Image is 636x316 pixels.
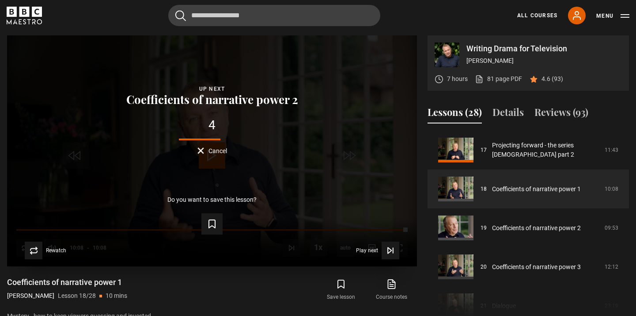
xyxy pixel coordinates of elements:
[534,105,588,123] button: Reviews (93)
[106,291,127,301] p: 10 mins
[167,197,257,203] p: Do you want to save this lesson?
[517,12,557,19] a: All Courses
[197,147,227,154] button: Cancel
[541,74,563,84] p: 4.6 (93)
[168,5,380,26] input: Search
[124,93,301,106] button: Coefficients of narrative power 2
[25,242,66,259] button: Rewatch
[316,277,366,303] button: Save lesson
[208,148,227,154] span: Cancel
[447,74,468,84] p: 7 hours
[367,277,417,303] a: Course notes
[492,185,581,194] a: Coefficients of narrative power 1
[492,224,581,233] a: Coefficients of narrative power 2
[466,56,622,66] p: [PERSON_NAME]
[21,85,403,93] div: Up next
[492,262,581,272] a: Coefficients of narrative power 3
[492,141,599,159] a: Projecting forward - the series [DEMOGRAPHIC_DATA] part 2
[7,291,54,301] p: [PERSON_NAME]
[21,119,403,131] div: 4
[58,291,96,301] p: Lesson 18/28
[7,7,42,24] svg: BBC Maestro
[7,277,127,288] h1: Coefficients of narrative power 1
[356,248,378,253] span: Play next
[428,105,482,123] button: Lessons (28)
[466,45,622,53] p: Writing Drama for Television
[7,35,417,266] video-js: Video Player
[492,105,524,123] button: Details
[46,248,66,253] span: Rewatch
[175,10,186,21] button: Submit the search query
[356,242,399,259] button: Play next
[596,12,629,20] button: Toggle navigation
[475,74,522,84] a: 81 page PDF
